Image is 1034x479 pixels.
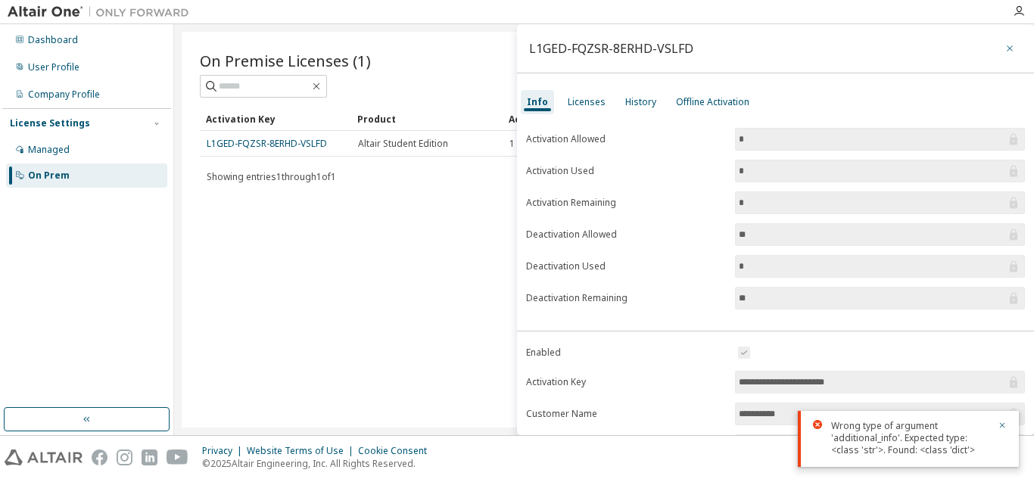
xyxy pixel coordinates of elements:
[526,408,726,420] label: Customer Name
[28,34,78,46] div: Dashboard
[28,61,79,73] div: User Profile
[526,133,726,145] label: Activation Allowed
[10,117,90,129] div: License Settings
[202,457,436,470] p: © 2025 Altair Engineering, Inc. All Rights Reserved.
[357,107,497,131] div: Product
[676,96,749,108] div: Offline Activation
[509,138,515,150] span: 1
[526,260,726,272] label: Deactivation Used
[526,229,726,241] label: Deactivation Allowed
[92,449,107,465] img: facebook.svg
[8,5,197,20] img: Altair One
[527,96,548,108] div: Info
[529,42,693,54] div: L1GED-FQZSR-8ERHD-VSLFD
[202,445,247,457] div: Privacy
[526,197,726,209] label: Activation Remaining
[28,170,70,182] div: On Prem
[28,144,70,156] div: Managed
[142,449,157,465] img: linkedin.svg
[207,137,327,150] a: L1GED-FQZSR-8ERHD-VSLFD
[28,89,100,101] div: Company Profile
[526,165,726,177] label: Activation Used
[5,449,83,465] img: altair_logo.svg
[117,449,132,465] img: instagram.svg
[831,420,989,456] div: Wrong type of argument 'additional_info'. Expected type: <class 'str'>. Found: <class 'dict'>
[167,449,188,465] img: youtube.svg
[625,96,656,108] div: History
[568,96,606,108] div: Licenses
[526,376,726,388] label: Activation Key
[358,445,436,457] div: Cookie Consent
[358,138,448,150] span: Altair Student Edition
[526,292,726,304] label: Deactivation Remaining
[526,347,726,359] label: Enabled
[200,50,371,71] span: On Premise Licenses (1)
[509,107,648,131] div: Activation Allowed
[207,170,336,183] span: Showing entries 1 through 1 of 1
[206,107,345,131] div: Activation Key
[247,445,358,457] div: Website Terms of Use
